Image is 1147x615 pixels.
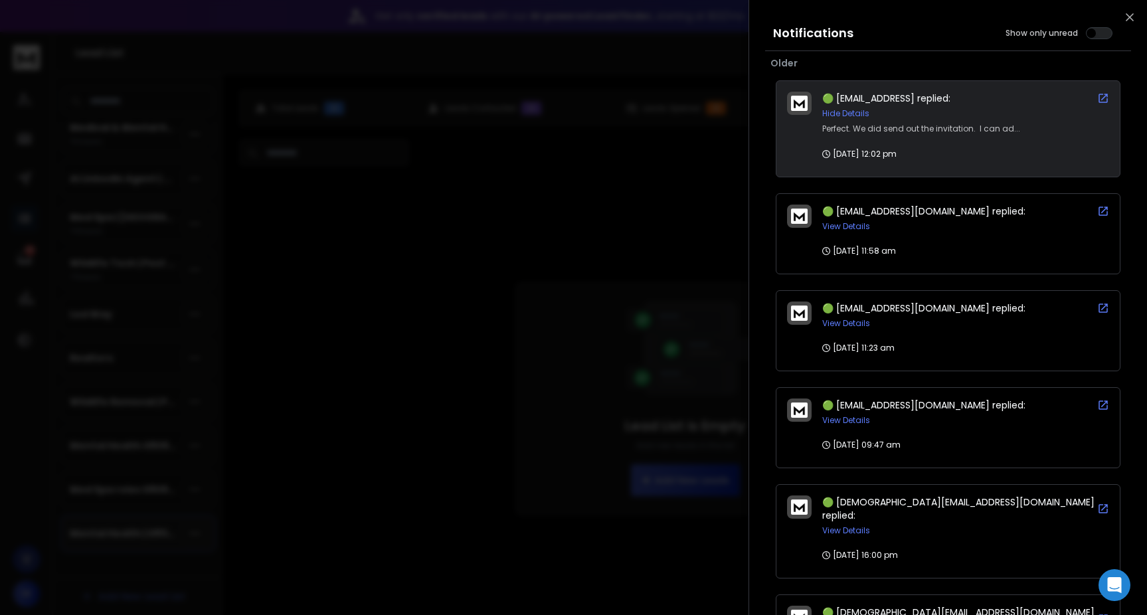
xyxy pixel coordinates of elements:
p: [DATE] 16:00 pm [822,550,898,561]
img: logo [791,499,808,515]
p: [DATE] 09:47 am [822,440,901,450]
img: logo [791,209,808,224]
p: [DATE] 11:58 am [822,246,896,256]
button: Hide Details [822,108,869,119]
span: 🟢 [EMAIL_ADDRESS][DOMAIN_NAME] replied: [822,398,1025,412]
p: Older [770,56,1126,70]
img: logo [791,402,808,418]
h3: Notifications [773,24,853,43]
img: logo [791,306,808,321]
span: 🟢 [EMAIL_ADDRESS][DOMAIN_NAME] replied: [822,302,1025,315]
img: logo [791,96,808,111]
button: View Details [822,415,870,426]
p: [DATE] 11:23 am [822,343,895,353]
button: View Details [822,318,870,329]
button: View Details [822,221,870,232]
button: View Details [822,525,870,536]
span: 🟢 [EMAIL_ADDRESS] replied: [822,92,950,105]
label: Show only unread [1006,28,1078,39]
div: Perfect. We did send out the invitation. I can ad... [822,124,1020,134]
span: 🟢 [EMAIL_ADDRESS][DOMAIN_NAME] replied: [822,205,1025,218]
p: [DATE] 12:02 pm [822,149,897,159]
div: Open Intercom Messenger [1099,569,1130,601]
span: 🟢 [DEMOGRAPHIC_DATA][EMAIL_ADDRESS][DOMAIN_NAME] replied: [822,495,1095,522]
